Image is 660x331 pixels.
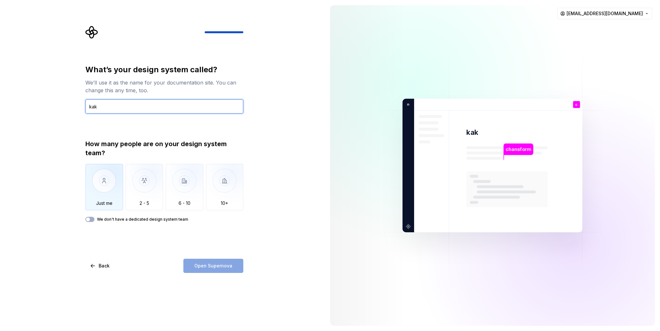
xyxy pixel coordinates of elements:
svg: Supernova Logo [85,26,98,39]
span: [EMAIL_ADDRESS][DOMAIN_NAME] [567,10,643,17]
span: Back [99,263,110,269]
p: chansform [506,146,531,153]
p: n [405,102,409,107]
label: We don't have a dedicated design system team [97,217,188,222]
div: How many people are on your design system team? [85,139,243,157]
div: What’s your design system called? [85,65,243,75]
button: [EMAIL_ADDRESS][DOMAIN_NAME] [557,8,652,19]
input: Design system name [85,99,243,114]
p: kak [466,128,479,137]
div: We’ll use it as the name for your documentation site. You can change this any time, too. [85,79,243,94]
p: c [575,103,577,106]
button: Back [85,259,115,273]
